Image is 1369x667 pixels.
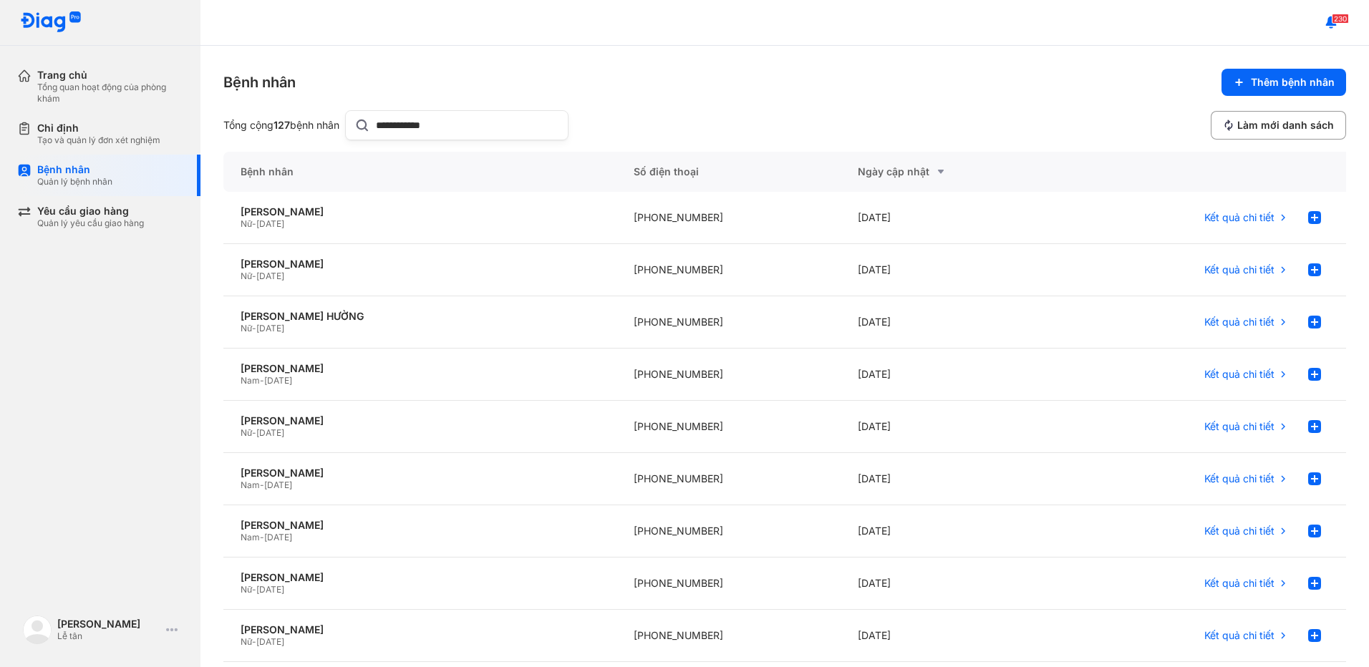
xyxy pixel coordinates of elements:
[616,296,841,349] div: [PHONE_NUMBER]
[23,615,52,644] img: logo
[841,349,1065,401] div: [DATE]
[274,119,290,131] span: 127
[1204,629,1274,642] span: Kết quả chi tiết
[241,427,252,438] span: Nữ
[841,558,1065,610] div: [DATE]
[241,362,599,375] div: [PERSON_NAME]
[241,623,599,636] div: [PERSON_NAME]
[260,532,264,542] span: -
[858,163,1048,180] div: Ngày cập nhật
[616,558,841,610] div: [PHONE_NUMBER]
[841,453,1065,505] div: [DATE]
[616,152,841,192] div: Số điện thoại
[1251,76,1335,89] span: Thêm bệnh nhân
[57,631,160,642] div: Lễ tân
[241,571,599,584] div: [PERSON_NAME]
[37,69,183,82] div: Trang chủ
[841,401,1065,453] div: [DATE]
[1204,316,1274,328] span: Kết quả chi tiết
[241,636,252,647] span: Nữ
[241,205,599,218] div: [PERSON_NAME]
[1237,119,1334,132] span: Làm mới danh sách
[256,218,284,229] span: [DATE]
[241,271,252,281] span: Nữ
[241,258,599,271] div: [PERSON_NAME]
[20,11,82,34] img: logo
[241,532,260,542] span: Nam
[841,244,1065,296] div: [DATE]
[256,636,284,647] span: [DATE]
[241,584,252,595] span: Nữ
[841,610,1065,662] div: [DATE]
[616,401,841,453] div: [PHONE_NUMBER]
[252,323,256,333] span: -
[616,610,841,662] div: [PHONE_NUMBER]
[1204,368,1274,381] span: Kết quả chi tiết
[841,192,1065,244] div: [DATE]
[616,244,841,296] div: [PHONE_NUMBER]
[37,218,144,229] div: Quản lý yêu cầu giao hàng
[241,323,252,333] span: Nữ
[241,479,260,490] span: Nam
[57,618,160,631] div: [PERSON_NAME]
[241,414,599,427] div: [PERSON_NAME]
[1204,472,1274,485] span: Kết quả chi tiết
[37,205,144,218] div: Yêu cầu giao hàng
[264,479,292,490] span: [DATE]
[37,163,112,176] div: Bệnh nhân
[1332,14,1349,24] span: 230
[252,584,256,595] span: -
[264,532,292,542] span: [DATE]
[256,584,284,595] span: [DATE]
[1204,211,1274,224] span: Kết quả chi tiết
[37,135,160,146] div: Tạo và quản lý đơn xét nghiệm
[256,323,284,333] span: [DATE]
[841,505,1065,558] div: [DATE]
[616,192,841,244] div: [PHONE_NUMBER]
[841,296,1065,349] div: [DATE]
[252,271,256,281] span: -
[260,479,264,490] span: -
[241,519,599,532] div: [PERSON_NAME]
[241,375,260,386] span: Nam
[1211,111,1346,140] button: Làm mới danh sách
[37,176,112,188] div: Quản lý bệnh nhân
[256,271,284,281] span: [DATE]
[241,218,252,229] span: Nữ
[37,82,183,104] div: Tổng quan hoạt động của phòng khám
[223,152,616,192] div: Bệnh nhân
[37,122,160,135] div: Chỉ định
[252,636,256,647] span: -
[616,453,841,505] div: [PHONE_NUMBER]
[241,467,599,479] div: [PERSON_NAME]
[241,310,599,323] div: [PERSON_NAME] HƯỜNG
[223,119,339,132] div: Tổng cộng bệnh nhân
[1204,577,1274,590] span: Kết quả chi tiết
[1204,420,1274,433] span: Kết quả chi tiết
[616,505,841,558] div: [PHONE_NUMBER]
[616,349,841,401] div: [PHONE_NUMBER]
[260,375,264,386] span: -
[264,375,292,386] span: [DATE]
[1222,69,1346,96] button: Thêm bệnh nhân
[252,427,256,438] span: -
[256,427,284,438] span: [DATE]
[252,218,256,229] span: -
[1204,525,1274,537] span: Kết quả chi tiết
[223,72,296,92] div: Bệnh nhân
[1204,263,1274,276] span: Kết quả chi tiết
